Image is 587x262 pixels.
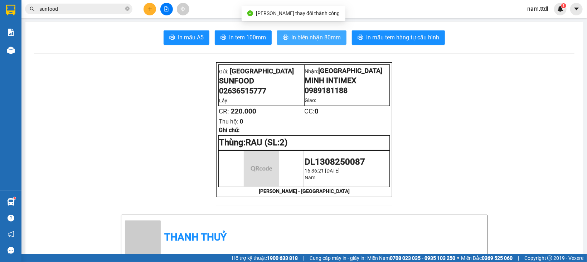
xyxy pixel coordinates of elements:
[164,231,227,243] b: Thanh Thuỷ
[562,3,565,8] span: 1
[39,5,124,13] input: Tìm tên, số ĐT hoặc mã đơn
[7,198,15,206] img: warehouse-icon
[219,66,304,75] p: Gửi:
[215,30,272,45] button: printerIn tem 100mm
[547,256,552,261] span: copyright
[304,107,319,115] span: CC:
[561,3,566,8] sup: 1
[229,33,266,42] span: In tem 100mm
[8,247,14,254] span: message
[220,34,226,41] span: printer
[14,197,16,199] sup: 1
[283,34,288,41] span: printer
[219,137,246,147] span: Thùng:
[521,4,554,13] span: nam.ttdl
[482,255,513,261] strong: 0369 525 060
[573,6,580,12] span: caret-down
[461,254,513,262] span: Miền Bắc
[180,6,185,11] span: aim
[219,127,239,134] span: Ghi chú:
[310,254,365,262] span: Cung cấp máy in - giấy in:
[178,33,204,42] span: In mẫu A5
[7,47,15,54] img: warehouse-icon
[30,6,35,11] span: search
[247,10,253,16] span: check-circle
[246,137,287,147] span: RAU (SL:
[303,254,304,262] span: |
[8,231,14,238] span: notification
[232,254,298,262] span: Hỗ trợ kỹ thuật:
[160,3,173,15] button: file-add
[358,34,363,41] span: printer
[305,67,389,75] p: Nhận:
[244,151,279,186] img: qr-code
[557,6,564,12] img: icon-new-feature
[267,255,298,261] strong: 1900 633 818
[390,255,455,261] strong: 0708 023 035 - 0935 103 250
[164,6,169,11] span: file-add
[305,76,356,85] span: MINH INTIMEX
[305,175,315,180] span: Nam
[305,168,340,174] span: 16:36:21 [DATE]
[219,76,254,85] span: SUNFOOD
[144,3,156,15] button: plus
[177,3,189,15] button: aim
[219,118,238,125] span: Thu hộ:
[240,118,243,125] span: 0
[219,98,228,103] span: Lấy:
[147,6,152,11] span: plus
[256,10,340,16] span: [PERSON_NAME] thay đổi thành công
[164,30,209,45] button: printerIn mẫu A5
[367,254,455,262] span: Miền Nam
[366,33,439,42] span: In mẫu tem hàng tự cấu hình
[319,67,383,75] span: [GEOGRAPHIC_DATA]
[280,137,287,147] span: 2)
[219,86,266,95] span: 02636515777
[231,107,256,115] span: 220.000
[7,29,15,36] img: solution-icon
[305,86,348,95] span: 0989181188
[169,34,175,41] span: printer
[125,6,130,13] span: close-circle
[570,3,583,15] button: caret-down
[277,30,346,45] button: printerIn biên nhận 80mm
[8,215,14,222] span: question-circle
[315,107,319,115] span: 0
[219,107,229,115] span: CR:
[305,97,316,103] span: Giao:
[457,257,459,259] span: ⚪️
[259,188,350,194] strong: [PERSON_NAME] - [GEOGRAPHIC_DATA]
[352,30,445,45] button: printerIn mẫu tem hàng tự cấu hình
[291,33,341,42] span: In biên nhận 80mm
[518,254,519,262] span: |
[125,6,130,11] span: close-circle
[230,67,294,75] span: [GEOGRAPHIC_DATA]
[305,157,365,167] span: DL1308250087
[6,5,15,15] img: logo-vxr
